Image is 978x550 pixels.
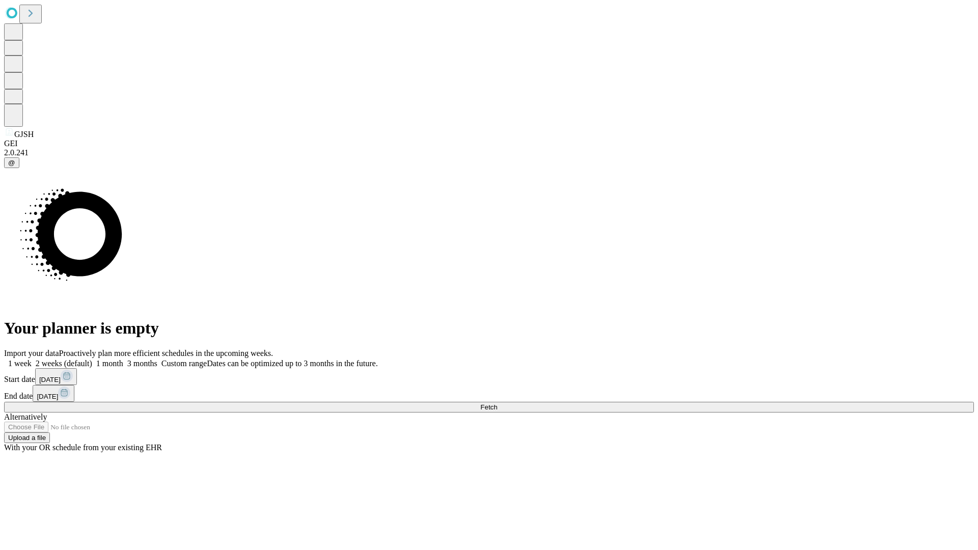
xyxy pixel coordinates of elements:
span: [DATE] [39,376,61,383]
span: GJSH [14,130,34,139]
div: 2.0.241 [4,148,974,157]
span: Dates can be optimized up to 3 months in the future. [207,359,377,368]
span: Fetch [480,403,497,411]
span: 3 months [127,359,157,368]
button: [DATE] [33,385,74,402]
span: 2 weeks (default) [36,359,92,368]
h1: Your planner is empty [4,319,974,338]
span: Import your data [4,349,59,358]
span: [DATE] [37,393,58,400]
span: @ [8,159,15,167]
button: @ [4,157,19,168]
span: 1 month [96,359,123,368]
span: Alternatively [4,413,47,421]
div: Start date [4,368,974,385]
button: [DATE] [35,368,77,385]
div: GEI [4,139,974,148]
span: With your OR schedule from your existing EHR [4,443,162,452]
div: End date [4,385,974,402]
span: 1 week [8,359,32,368]
span: Proactively plan more efficient schedules in the upcoming weeks. [59,349,273,358]
span: Custom range [161,359,207,368]
button: Fetch [4,402,974,413]
button: Upload a file [4,432,50,443]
